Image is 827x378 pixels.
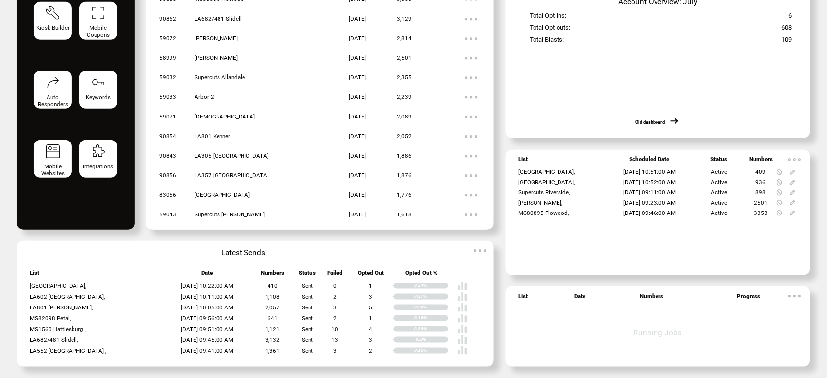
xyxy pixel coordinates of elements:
[790,179,796,185] img: edit.svg
[397,211,412,218] span: 1,618
[159,172,176,179] span: 90856
[86,94,111,101] span: Keywords
[181,293,233,300] span: [DATE] 10:11:00 AM
[397,74,412,81] span: 2,355
[711,189,728,196] span: Active
[358,269,384,281] span: Opted Out
[45,143,61,159] img: mobile-websites.svg
[181,326,233,332] span: [DATE] 09:51:00 AM
[457,345,468,356] img: poll%20-%20white.svg
[462,127,481,146] img: ellypsis.svg
[349,15,366,22] span: [DATE]
[397,172,412,179] span: 1,876
[349,113,366,120] span: [DATE]
[265,326,280,332] span: 1,121
[623,199,676,206] span: [DATE] 09:23:00 AM
[369,304,372,311] span: 5
[462,205,481,225] img: ellypsis.svg
[777,189,782,195] img: notallowed.svg
[30,269,39,281] span: List
[302,315,313,322] span: Sent
[34,2,72,64] a: Kiosk Builder
[518,168,575,175] span: [GEOGRAPHIC_DATA],
[349,74,366,81] span: [DATE]
[30,283,86,289] span: [GEOGRAPHIC_DATA],
[790,169,796,175] img: edit.svg
[530,36,564,47] span: Total Blasts:
[333,283,337,289] span: 0
[195,15,242,22] span: LA682/481 Slidell
[159,74,176,81] span: 59032
[91,74,106,90] img: keywords.svg
[754,199,768,206] span: 2501
[462,166,481,186] img: ellypsis.svg
[623,168,676,175] span: [DATE] 10:51:00 AM
[777,169,782,175] img: notallowed.svg
[369,347,372,354] span: 2
[518,199,562,206] span: [PERSON_NAME],
[457,281,468,291] img: poll%20-%20white.svg
[30,304,93,311] span: LA801 [PERSON_NAME],
[518,189,570,196] span: Supercuts Riverside,
[83,163,114,170] span: Integrations
[756,189,766,196] span: 898
[634,329,682,337] span: Running Jobs
[397,152,412,159] span: 1,886
[749,156,773,167] span: Numbers
[268,283,278,289] span: 410
[159,133,176,140] span: 90854
[333,315,337,322] span: 2
[159,54,176,61] span: 58999
[349,94,366,100] span: [DATE]
[518,179,575,186] span: [GEOGRAPHIC_DATA],
[785,286,804,306] img: ellypsis.svg
[302,347,313,354] span: Sent
[623,179,676,186] span: [DATE] 10:52:00 AM
[640,293,664,304] span: Numbers
[79,140,117,202] a: Integrations
[790,210,796,216] img: edit.svg
[333,293,337,300] span: 2
[327,269,342,281] span: Failed
[221,248,265,257] span: Latest Sends
[636,119,665,125] a: Old dashboard
[159,211,176,218] span: 59043
[302,293,313,300] span: Sent
[159,113,176,120] span: 59071
[462,29,481,48] img: ellypsis.svg
[737,293,760,304] span: Progress
[333,304,337,311] span: 3
[711,179,728,186] span: Active
[777,210,782,216] img: notallowed.svg
[349,172,366,179] span: [DATE]
[414,315,448,321] div: 0.16%
[159,35,176,42] span: 59072
[195,211,265,218] span: Supercuts [PERSON_NAME]
[181,283,233,289] span: [DATE] 10:22:00 AM
[790,189,796,195] img: edit.svg
[416,337,448,343] div: 0.1%
[462,88,481,107] img: ellypsis.svg
[261,269,284,281] span: Numbers
[462,68,481,88] img: ellypsis.svg
[711,210,728,216] span: Active
[349,133,366,140] span: [DATE]
[30,293,105,300] span: LA602 [GEOGRAPHIC_DATA],
[457,302,468,313] img: poll%20-%20white.svg
[331,326,338,332] span: 10
[397,54,412,61] span: 2,501
[159,94,176,100] span: 59033
[195,191,250,198] span: [GEOGRAPHIC_DATA]
[575,293,586,304] span: Date
[397,133,412,140] span: 2,052
[462,48,481,68] img: ellypsis.svg
[462,9,481,29] img: ellypsis.svg
[91,143,106,159] img: integrations.svg
[181,347,233,354] span: [DATE] 09:41:00 AM
[79,2,117,64] a: Mobile Coupons
[45,74,61,90] img: auto-responders.svg
[756,179,766,186] span: 936
[397,15,412,22] span: 3,129
[530,24,570,36] span: Total Opt-outs:
[302,283,313,289] span: Sent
